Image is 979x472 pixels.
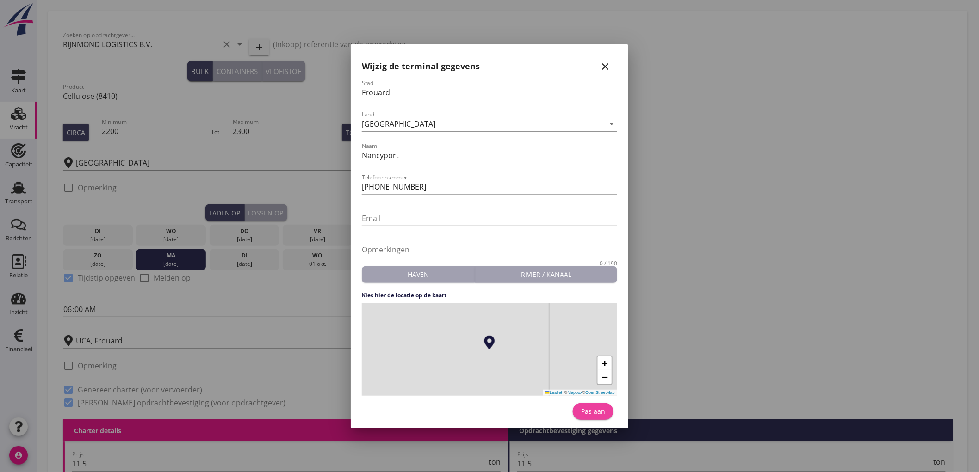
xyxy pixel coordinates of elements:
button: Haven [362,266,475,283]
h2: Wijzig de terminal gegevens [362,60,480,73]
button: Pas aan [573,403,613,420]
i: arrow_drop_down [606,118,617,129]
div: 0 / 190 [600,261,617,266]
i: close [600,61,611,72]
div: Pas aan [580,406,606,416]
a: Zoom out [598,370,612,384]
div: [GEOGRAPHIC_DATA] [362,120,435,128]
span: + [602,357,608,369]
div: Rivier / kanaal [479,270,613,279]
input: Email [362,211,617,226]
a: Zoom in [598,356,612,370]
button: Rivier / kanaal [475,266,617,283]
a: Mapbox [568,390,582,395]
span: − [602,371,608,383]
input: Telefoonnummer [362,179,617,194]
h4: Kies hier de locatie op de kaart [362,291,617,300]
a: OpenStreetMap [585,390,615,395]
input: Opmerkingen [362,242,617,257]
img: Marker [483,336,496,349]
input: Stad [362,85,617,100]
input: Naam [362,148,617,163]
div: Haven [366,270,471,279]
a: Leaflet [545,390,562,395]
div: © © [543,390,617,396]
